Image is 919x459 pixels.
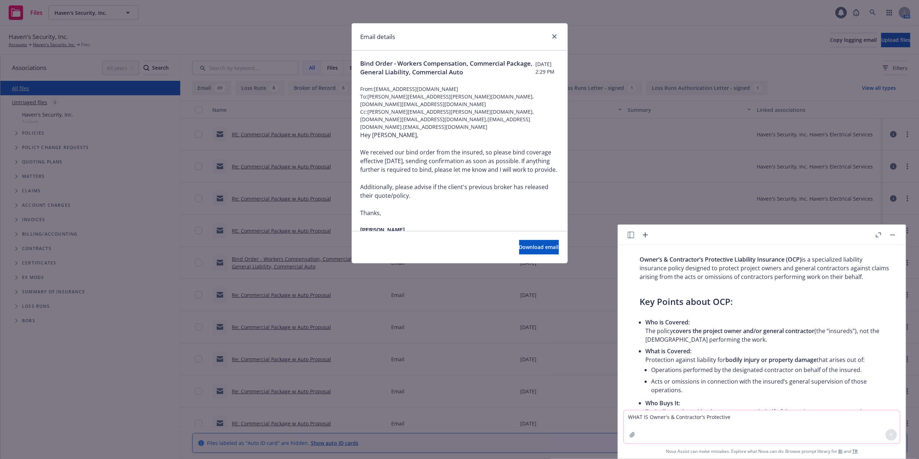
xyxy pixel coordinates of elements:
[651,376,890,396] li: Acts or omissions in connection with the insured’s general supervision of those operations.
[645,399,890,425] p: Typically purchased by the contractor on behalf of the project owner or general contractor as a p...
[361,226,559,234] p: [PERSON_NAME]
[645,347,692,355] span: What is Covered:
[645,399,680,407] span: Who Buys It:
[666,444,858,459] span: Nova Assist can make mistakes. Explore what Nova can do: Browse prompt library for and
[361,59,535,76] span: Bind Order - Workers Compensation, Commercial Package, General Liability, Commercial Auto
[645,347,890,364] p: Protection against liability for that arises out of:
[838,448,843,454] a: BI
[640,255,890,281] p: is a specialized liability insurance policy designed to protect project owners and general contra...
[645,318,690,326] span: Who is Covered:
[852,448,858,454] a: TR
[361,108,559,131] span: Cc: [PERSON_NAME][EMAIL_ADDRESS][PERSON_NAME][DOMAIN_NAME],[DOMAIN_NAME][EMAIL_ADDRESS][DOMAIN_NA...
[725,356,817,364] span: bodily injury or property damage
[651,364,890,376] li: Operations performed by the designated contractor on behalf of the insured.
[519,244,559,250] span: Download email
[361,32,396,41] h1: Email details
[550,32,559,41] a: close
[673,327,814,335] span: covers the project owner and/or general contractor
[645,318,890,344] p: The policy (the “insureds”), not the [DEMOGRAPHIC_DATA] performing the work.
[535,60,559,75] span: [DATE] 2:29 PM
[361,131,559,364] div: Hey [PERSON_NAME], We received our bind order from the insured, so please bind coverage effective...
[361,93,559,108] span: To: [PERSON_NAME][EMAIL_ADDRESS][PERSON_NAME][DOMAIN_NAME],[DOMAIN_NAME][EMAIL_ADDRESS][DOMAIN_NAME]
[640,296,890,308] h3: Key Points about OCP:
[640,255,801,263] span: Owner’s & Contractor’s Protective Liability Insurance (OCP)
[519,240,559,254] button: Download email
[361,85,559,93] span: From: [EMAIL_ADDRESS][DOMAIN_NAME]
